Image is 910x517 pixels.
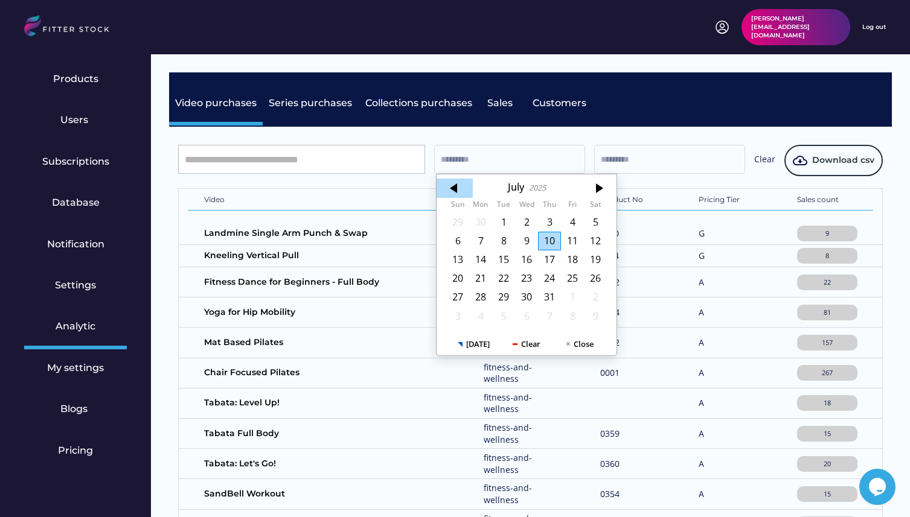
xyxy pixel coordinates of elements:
div: 0002 [600,337,661,349]
div: My settings [47,361,104,375]
div: 8/06/2025 [515,307,538,326]
div: 8/07/2025 [538,307,561,326]
div: 7/28/2025 [469,288,492,306]
div: G [699,227,759,239]
div: 18 [800,398,854,407]
div: F950 [600,227,661,239]
div: 7/13/2025 [446,250,469,269]
div: 15 [800,429,854,438]
div: Pricing [58,444,93,457]
div: 7/27/2025 [446,288,469,306]
button: Download csv [784,145,883,176]
div: A [699,488,759,500]
iframe: chat widget [859,469,898,505]
div: Fitness Dance for Beginners - Full Body [204,276,446,288]
div: Product No [600,195,661,207]
div: 22 [800,278,854,287]
span: Download csv [812,154,874,167]
div: 7/15/2025 [492,250,515,269]
div: 0001 [600,367,661,379]
div: 7/21/2025 [469,269,492,288]
div: 8/02/2025 [584,288,607,306]
div: Kneeling Vertical Pull [204,250,446,262]
div: 8/09/2025 [584,307,607,326]
div: A [699,306,759,319]
div: 7/19/2025 [584,250,607,269]
div: 7/14/2025 [469,250,492,269]
div: 7/18/2025 [561,250,584,269]
button: [DATE] [447,333,501,355]
div: 7/30/2025 [515,288,538,306]
th: Thursday [538,200,561,212]
div: Tabata: Level Up! [204,397,446,409]
button: Close [553,333,606,355]
div: 7/08/2025 [492,232,515,250]
div: 8 [800,251,854,260]
button: Clear [500,333,553,355]
div: 7/31/2025 [538,288,561,306]
div: 7/01/2025 [492,213,515,232]
div: 7/02/2025 [515,213,538,232]
div: 8/04/2025 [469,307,492,326]
div: A [699,428,759,440]
div: 6/29/2025 [446,213,469,232]
div: 6/30/2025 [469,213,492,232]
div: A [699,337,759,349]
div: 0082 [600,276,661,288]
div: Customers [533,97,593,110]
div: Settings [55,279,96,292]
div: 0354 [600,488,661,500]
div: Clear [754,153,775,168]
div: 7/23/2025 [515,269,538,288]
div: Mat Based Pilates [204,337,446,349]
div: Users [60,113,91,127]
div: fitness-and-wellness [484,482,562,506]
div: 7/07/2025 [469,232,492,250]
div: 8/08/2025 [561,307,584,326]
div: 2025 [529,183,546,192]
div: 7/20/2025 [446,269,469,288]
div: 0004 [600,306,661,319]
div: fitness-and-wellness [484,392,562,415]
div: Pricing Tier [699,195,759,207]
div: 7/24/2025 [538,269,561,288]
div: 7/26/2025 [584,269,607,288]
div: fitness-and-wellness [484,422,562,445]
div: Sales count [797,195,857,207]
div: 8/05/2025 [492,307,515,326]
div: 7/25/2025 [561,269,584,288]
th: Wednesday [515,200,538,212]
div: 7/11/2025 [561,232,584,250]
div: Log out [862,23,886,31]
div: Video purchases [175,97,257,110]
div: Series purchases [269,97,353,110]
div: Chair Focused Pilates [204,367,446,379]
th: Monday [469,200,492,212]
div: Blogs [60,402,91,416]
th: Tuesday [492,200,515,212]
div: Analytic [56,320,95,333]
div: Sales [487,97,517,110]
div: July [508,182,524,193]
th: Friday [561,200,584,212]
div: F964 [600,250,661,262]
div: Collections purchases [365,97,472,110]
div: 7/17/2025 [538,250,561,269]
div: A [699,397,759,409]
th: Saturday [584,200,607,212]
div: 7/04/2025 [561,213,584,232]
div: A [699,276,759,288]
div: Products [53,72,98,86]
div: 15 [800,489,854,498]
div: 7/09/2025 [515,232,538,250]
div: 0359 [600,428,661,440]
div: 81 [800,308,854,317]
div: 8/01/2025 [561,288,584,306]
div: 9 [800,229,854,238]
div: 7/22/2025 [492,269,515,288]
div: 0360 [600,458,661,470]
div: 7/10/2025 [538,232,561,250]
div: A [699,458,759,470]
img: LOGO.svg [24,15,120,40]
div: Landmine Single Arm Punch & Swap [204,227,446,239]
